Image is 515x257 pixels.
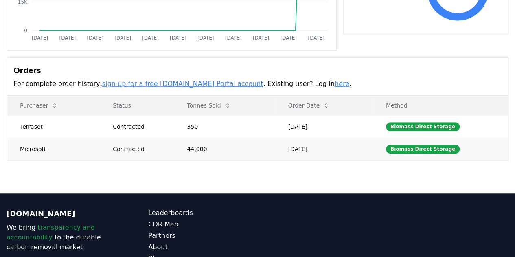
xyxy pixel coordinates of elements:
[113,123,167,131] div: Contracted
[7,208,116,220] p: [DOMAIN_NAME]
[148,231,257,241] a: Partners
[281,35,297,41] tspan: [DATE]
[32,35,48,41] tspan: [DATE]
[24,28,27,33] tspan: 0
[59,35,76,41] tspan: [DATE]
[308,35,325,41] tspan: [DATE]
[174,138,275,160] td: 44,000
[7,223,116,252] p: We bring to the durable carbon removal market
[275,115,373,138] td: [DATE]
[386,122,460,131] div: Biomass Direct Storage
[148,242,257,252] a: About
[87,35,103,41] tspan: [DATE]
[114,35,131,41] tspan: [DATE]
[113,145,167,153] div: Contracted
[282,97,336,114] button: Order Date
[170,35,186,41] tspan: [DATE]
[102,80,263,88] a: sign up for a free [DOMAIN_NAME] Portal account
[180,97,237,114] button: Tonnes Sold
[13,79,502,89] p: For complete order history, . Existing user? Log in .
[379,101,502,110] p: Method
[148,208,257,218] a: Leaderboards
[174,115,275,138] td: 350
[253,35,270,41] tspan: [DATE]
[106,101,167,110] p: Status
[225,35,242,41] tspan: [DATE]
[142,35,159,41] tspan: [DATE]
[386,145,460,154] div: Biomass Direct Storage
[7,224,95,241] span: transparency and accountability
[148,220,257,229] a: CDR Map
[197,35,214,41] tspan: [DATE]
[7,115,100,138] td: Terraset
[7,138,100,160] td: Microsoft
[13,64,502,77] h3: Orders
[275,138,373,160] td: [DATE]
[13,97,64,114] button: Purchaser
[335,80,349,88] a: here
